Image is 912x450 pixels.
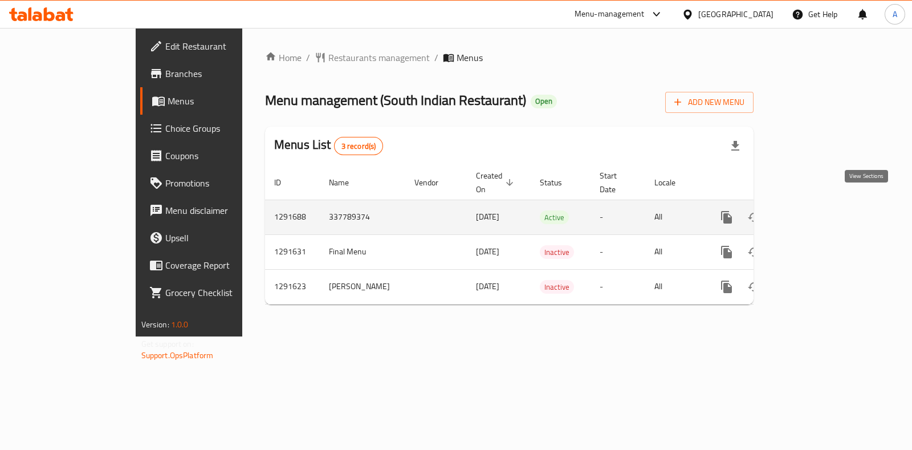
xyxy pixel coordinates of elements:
[531,95,557,108] div: Open
[168,94,279,108] span: Menus
[140,224,288,252] a: Upsell
[476,244,499,259] span: [DATE]
[306,51,310,64] li: /
[591,269,645,304] td: -
[335,141,383,152] span: 3 record(s)
[320,269,405,304] td: [PERSON_NAME]
[476,279,499,294] span: [DATE]
[414,176,453,189] span: Vendor
[540,176,577,189] span: Status
[645,269,704,304] td: All
[141,317,169,332] span: Version:
[674,95,744,110] span: Add New Menu
[320,234,405,269] td: Final Menu
[434,51,438,64] li: /
[654,176,690,189] span: Locale
[165,67,279,80] span: Branches
[329,176,364,189] span: Name
[740,204,768,231] button: Change Status
[140,142,288,169] a: Coupons
[722,132,749,160] div: Export file
[140,115,288,142] a: Choice Groups
[540,246,574,259] span: Inactive
[165,286,279,299] span: Grocery Checklist
[141,337,194,351] span: Get support on:
[540,245,574,259] div: Inactive
[140,169,288,197] a: Promotions
[575,7,645,21] div: Menu-management
[165,204,279,217] span: Menu disclaimer
[740,238,768,266] button: Change Status
[540,211,569,224] span: Active
[476,169,517,196] span: Created On
[457,51,483,64] span: Menus
[591,234,645,269] td: -
[531,96,557,106] span: Open
[141,348,214,363] a: Support.OpsPlatform
[171,317,189,332] span: 1.0.0
[265,87,526,113] span: Menu management ( South Indian Restaurant )
[165,121,279,135] span: Choice Groups
[265,269,320,304] td: 1291623
[540,210,569,224] div: Active
[320,200,405,234] td: 337789374
[540,280,574,294] div: Inactive
[328,51,430,64] span: Restaurants management
[265,200,320,234] td: 1291688
[274,176,296,189] span: ID
[165,176,279,190] span: Promotions
[645,234,704,269] td: All
[540,281,574,294] span: Inactive
[740,273,768,301] button: Change Status
[165,258,279,272] span: Coverage Report
[165,39,279,53] span: Edit Restaurant
[265,165,832,305] table: enhanced table
[140,33,288,60] a: Edit Restaurant
[713,204,740,231] button: more
[600,169,632,196] span: Start Date
[645,200,704,234] td: All
[713,273,740,301] button: more
[315,51,430,64] a: Restaurants management
[893,8,897,21] span: A
[140,279,288,306] a: Grocery Checklist
[713,238,740,266] button: more
[265,234,320,269] td: 1291631
[140,87,288,115] a: Menus
[591,200,645,234] td: -
[704,165,832,200] th: Actions
[698,8,773,21] div: [GEOGRAPHIC_DATA]
[140,197,288,224] a: Menu disclaimer
[334,137,384,155] div: Total records count
[476,209,499,224] span: [DATE]
[165,149,279,163] span: Coupons
[165,231,279,245] span: Upsell
[140,252,288,279] a: Coverage Report
[274,136,383,155] h2: Menus List
[665,92,754,113] button: Add New Menu
[265,51,754,64] nav: breadcrumb
[140,60,288,87] a: Branches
